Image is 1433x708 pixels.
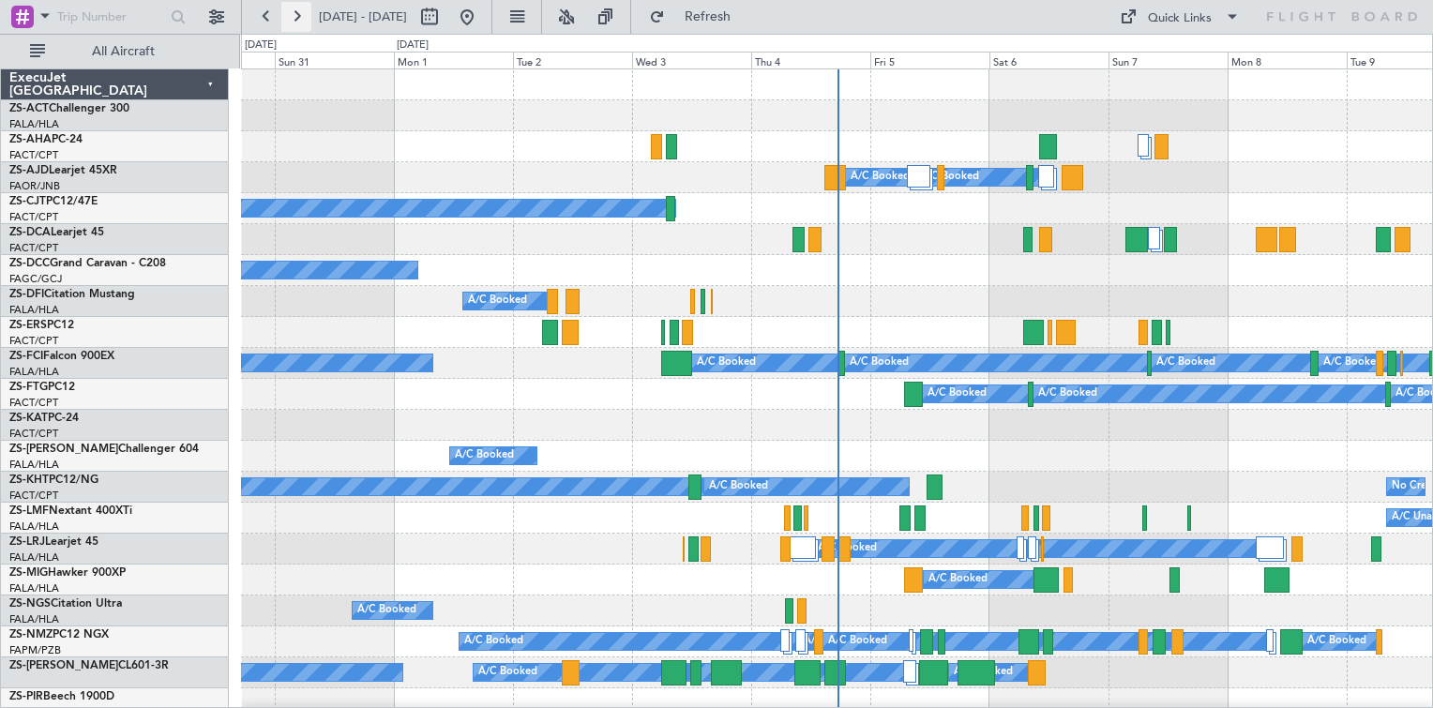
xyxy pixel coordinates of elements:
div: A/C Booked [954,658,1013,686]
a: ZS-MIGHawker 900XP [9,567,126,579]
a: ZS-AHAPC-24 [9,134,83,145]
span: ZS-[PERSON_NAME] [9,660,118,671]
div: Quick Links [1148,9,1212,28]
a: ZS-AJDLearjet 45XR [9,165,117,176]
a: ZS-NGSCitation Ultra [9,598,122,610]
a: FACT/CPT [9,241,58,255]
button: All Aircraft [21,37,204,67]
button: Quick Links [1110,2,1249,32]
span: ZS-[PERSON_NAME] [9,444,118,455]
div: A/C Booked [851,163,910,191]
div: Tue 2 [513,52,632,68]
div: A/C Booked [455,442,514,470]
div: [DATE] [397,38,429,53]
span: ZS-AJD [9,165,49,176]
span: ZS-KAT [9,413,48,424]
span: ZS-DCA [9,227,51,238]
div: Fri 5 [870,52,989,68]
a: ZS-ACTChallenger 300 [9,103,129,114]
a: FACT/CPT [9,427,58,441]
span: ZS-ERS [9,320,47,331]
a: ZS-[PERSON_NAME]Challenger 604 [9,444,199,455]
span: ZS-LRJ [9,536,45,548]
a: FACT/CPT [9,396,58,410]
a: ZS-ERSPC12 [9,320,74,331]
a: FACT/CPT [9,334,58,348]
div: A/C Booked [828,627,887,655]
div: Mon 8 [1228,52,1347,68]
a: FACT/CPT [9,489,58,503]
a: ZS-FTGPC12 [9,382,75,393]
a: FAPM/PZB [9,643,61,657]
div: A/C Booked [928,380,987,408]
span: ZS-NMZ [9,629,53,640]
button: Refresh [641,2,753,32]
span: ZS-AHA [9,134,52,145]
span: ZS-FTG [9,382,48,393]
span: ZS-KHT [9,475,49,486]
div: A/C Booked [1323,349,1382,377]
a: ZS-FCIFalcon 900EX [9,351,114,362]
a: FAOR/JNB [9,179,60,193]
a: FALA/HLA [9,550,59,565]
a: FALA/HLA [9,458,59,472]
span: ZS-MIG [9,567,48,579]
a: FACT/CPT [9,210,58,224]
div: Sun 7 [1109,52,1228,68]
div: A/C Booked [697,349,756,377]
a: ZS-[PERSON_NAME]CL601-3R [9,660,169,671]
a: ZS-DCCGrand Caravan - C208 [9,258,166,269]
a: ZS-KATPC-24 [9,413,79,424]
a: FALA/HLA [9,612,59,626]
a: FAGC/GCJ [9,272,62,286]
div: Wed 3 [632,52,751,68]
a: FACT/CPT [9,148,58,162]
a: FALA/HLA [9,520,59,534]
div: A/C Booked [1156,349,1215,377]
a: ZS-DFICitation Mustang [9,289,135,300]
a: ZS-LRJLearjet 45 [9,536,98,548]
a: FALA/HLA [9,117,59,131]
div: A/C Booked [920,163,979,191]
span: ZS-CJT [9,196,46,207]
a: ZS-PIRBeech 1900D [9,691,114,702]
div: A/C Booked [357,596,416,625]
div: A/C Booked [1038,380,1097,408]
div: A/C Booked [468,287,527,315]
div: A/C Booked [928,565,988,594]
a: FALA/HLA [9,365,59,379]
div: Thu 4 [751,52,870,68]
span: All Aircraft [49,45,198,58]
span: ZS-DCC [9,258,50,269]
a: ZS-LMFNextant 400XTi [9,505,132,517]
span: ZS-ACT [9,103,49,114]
a: ZS-CJTPC12/47E [9,196,98,207]
input: Trip Number [57,3,165,31]
div: A/C Booked [1307,627,1366,655]
div: Mon 1 [394,52,513,68]
div: A/C Booked [709,473,768,501]
div: A/C Booked [464,627,523,655]
div: A/C Booked [478,658,537,686]
span: ZS-DFI [9,289,44,300]
span: Refresh [669,10,747,23]
span: [DATE] - [DATE] [319,8,407,25]
div: [DATE] [245,38,277,53]
a: FALA/HLA [9,581,59,595]
div: Sat 6 [989,52,1109,68]
a: FALA/HLA [9,303,59,317]
span: ZS-PIR [9,691,43,702]
a: ZS-DCALearjet 45 [9,227,104,238]
a: ZS-KHTPC12/NG [9,475,98,486]
span: ZS-LMF [9,505,49,517]
span: ZS-NGS [9,598,51,610]
a: ZS-NMZPC12 NGX [9,629,109,640]
span: ZS-FCI [9,351,43,362]
div: Sun 31 [275,52,394,68]
div: A/C Booked [850,349,909,377]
